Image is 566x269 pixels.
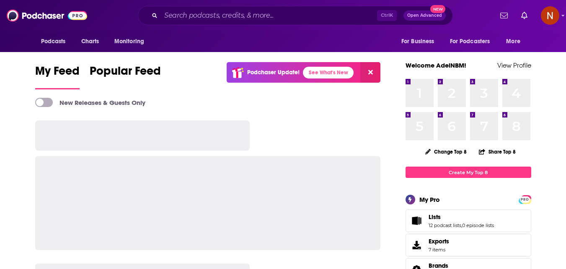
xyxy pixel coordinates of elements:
button: Open AdvancedNew [403,10,446,21]
span: Podcasts [41,36,66,47]
a: PRO [520,196,530,202]
span: Open Advanced [407,13,442,18]
button: Change Top 8 [420,146,472,157]
span: Monitoring [114,36,144,47]
a: Create My Top 8 [406,167,531,178]
button: Share Top 8 [478,144,516,160]
button: open menu [35,34,77,50]
a: 12 podcast lists [429,222,461,228]
a: Popular Feed [90,64,161,89]
div: My Pro [419,196,440,204]
button: open menu [500,34,531,50]
span: Lists [429,213,441,221]
span: Exports [429,238,449,245]
span: Lists [406,209,531,232]
span: My Feed [35,64,80,83]
span: Charts [81,36,99,47]
a: Welcome AdelNBM! [406,61,466,69]
a: New Releases & Guests Only [35,98,145,107]
span: Exports [408,239,425,251]
a: Charts [76,34,104,50]
button: open menu [109,34,155,50]
button: Show profile menu [541,6,559,25]
span: Logged in as AdelNBM [541,6,559,25]
a: Show notifications dropdown [497,8,511,23]
a: See What's New [303,67,354,78]
div: Search podcasts, credits, & more... [138,6,453,25]
button: open menu [395,34,445,50]
a: 0 episode lists [462,222,494,228]
span: , [461,222,462,228]
a: Show notifications dropdown [518,8,531,23]
span: Popular Feed [90,64,161,83]
span: More [506,36,520,47]
p: Podchaser Update! [247,69,300,76]
img: User Profile [541,6,559,25]
a: My Feed [35,64,80,89]
span: For Podcasters [450,36,490,47]
img: Podchaser - Follow, Share and Rate Podcasts [7,8,87,24]
a: Exports [406,234,531,256]
span: Ctrl K [377,10,397,21]
span: For Business [401,36,434,47]
a: Lists [408,215,425,227]
span: New [430,5,445,13]
span: 7 items [429,247,449,253]
button: open menu [445,34,502,50]
a: View Profile [497,61,531,69]
a: Lists [429,213,494,221]
input: Search podcasts, credits, & more... [161,9,377,22]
